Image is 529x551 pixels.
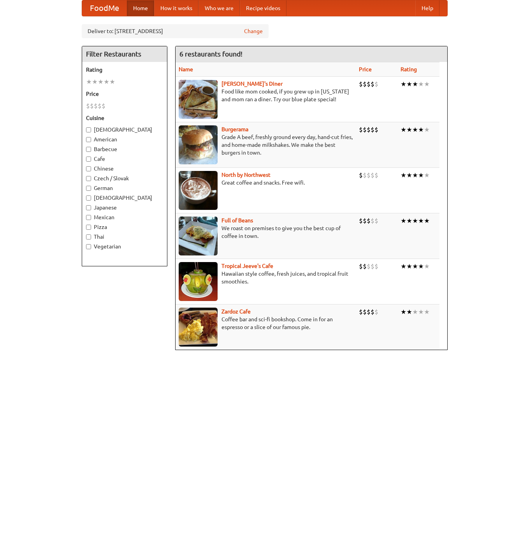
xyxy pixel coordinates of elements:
[86,223,163,231] label: Pizza
[179,66,193,72] a: Name
[367,217,371,225] li: $
[86,195,91,201] input: [DEMOGRAPHIC_DATA]
[424,262,430,271] li: ★
[86,145,163,153] label: Barbecue
[179,88,353,103] p: Food like mom cooked, if you grew up in [US_STATE] and mom ran a diner. Try our blue plate special!
[179,315,353,331] p: Coffee bar and sci-fi bookshop. Come in for an espresso or a slice of our famous pie.
[359,308,363,316] li: $
[86,165,163,173] label: Chinese
[221,81,283,87] a: [PERSON_NAME]'s Diner
[401,217,406,225] li: ★
[179,80,218,119] img: sallys.jpg
[424,80,430,88] li: ★
[244,27,263,35] a: Change
[367,171,371,180] li: $
[406,171,412,180] li: ★
[359,80,363,88] li: $
[86,157,91,162] input: Cafe
[82,24,269,38] div: Deliver to: [STREET_ADDRESS]
[86,147,91,152] input: Barbecue
[82,46,167,62] h4: Filter Restaurants
[412,262,418,271] li: ★
[424,308,430,316] li: ★
[406,125,412,134] li: ★
[86,234,91,239] input: Thai
[221,263,273,269] a: Tropical Jeeve's Cafe
[221,126,248,132] a: Burgerama
[424,125,430,134] li: ★
[418,308,424,316] li: ★
[374,308,378,316] li: $
[86,155,163,163] label: Cafe
[179,50,243,58] ng-pluralize: 6 restaurants found!
[154,0,199,16] a: How it works
[363,262,367,271] li: $
[86,166,91,171] input: Chinese
[86,77,92,86] li: ★
[371,217,374,225] li: $
[406,262,412,271] li: ★
[199,0,240,16] a: Who we are
[98,102,102,110] li: $
[374,262,378,271] li: $
[221,308,251,315] a: Zardoz Cafe
[412,80,418,88] li: ★
[179,179,353,187] p: Great coffee and snacks. Free wifi.
[367,262,371,271] li: $
[179,125,218,164] img: burgerama.jpg
[418,125,424,134] li: ★
[221,217,253,224] a: Full of Beans
[363,217,367,225] li: $
[418,217,424,225] li: ★
[86,213,163,221] label: Mexican
[127,0,154,16] a: Home
[86,127,91,132] input: [DEMOGRAPHIC_DATA]
[415,0,439,16] a: Help
[86,136,163,143] label: American
[374,80,378,88] li: $
[412,217,418,225] li: ★
[86,225,91,230] input: Pizza
[401,308,406,316] li: ★
[86,186,91,191] input: German
[406,308,412,316] li: ★
[359,171,363,180] li: $
[104,77,109,86] li: ★
[86,66,163,74] h5: Rating
[179,270,353,285] p: Hawaiian style coffee, fresh juices, and tropical fruit smoothies.
[367,308,371,316] li: $
[371,308,374,316] li: $
[86,233,163,241] label: Thai
[424,217,430,225] li: ★
[102,102,105,110] li: $
[374,217,378,225] li: $
[86,204,163,211] label: Japanese
[86,90,163,98] h5: Price
[406,80,412,88] li: ★
[363,80,367,88] li: $
[371,80,374,88] li: $
[363,171,367,180] li: $
[179,308,218,347] img: zardoz.jpg
[359,66,372,72] a: Price
[179,133,353,157] p: Grade A beef, freshly ground every day, hand-cut fries, and home-made milkshakes. We make the bes...
[86,184,163,192] label: German
[359,125,363,134] li: $
[418,262,424,271] li: ★
[371,171,374,180] li: $
[86,114,163,122] h5: Cuisine
[86,215,91,220] input: Mexican
[412,308,418,316] li: ★
[179,171,218,210] img: north.jpg
[86,102,90,110] li: $
[86,243,163,250] label: Vegetarian
[401,262,406,271] li: ★
[401,66,417,72] a: Rating
[240,0,286,16] a: Recipe videos
[86,194,163,202] label: [DEMOGRAPHIC_DATA]
[86,137,91,142] input: American
[221,172,271,178] b: North by Northwest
